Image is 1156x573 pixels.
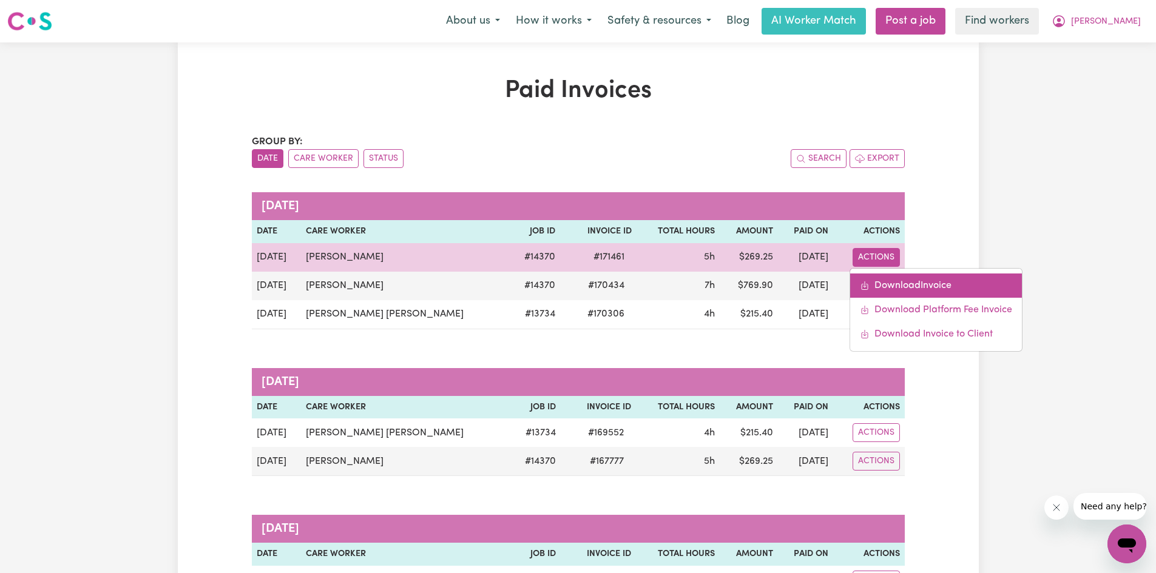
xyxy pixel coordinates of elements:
td: $ 769.90 [720,272,778,300]
caption: [DATE] [252,192,905,220]
td: [PERSON_NAME] [301,272,510,300]
th: Total Hours [637,220,720,243]
iframe: Button to launch messaging window [1107,524,1146,563]
a: Post a job [876,8,945,35]
span: # 171461 [586,250,632,264]
td: # 14370 [510,447,561,476]
td: $ 215.40 [720,418,778,447]
td: [PERSON_NAME] [301,447,510,476]
td: [DATE] [252,418,301,447]
img: Careseekers logo [7,10,52,32]
th: Care Worker [301,543,510,566]
span: # 167777 [583,454,631,469]
a: Download invoice #171461 [850,273,1022,298]
a: Find workers [955,8,1039,35]
th: Date [252,396,301,419]
button: How it works [508,8,600,34]
span: [PERSON_NAME] [1071,15,1141,28]
td: [DATE] [252,300,301,329]
button: Actions [853,248,900,267]
a: Careseekers logo [7,7,52,35]
iframe: Close message [1044,495,1069,520]
td: # 13734 [510,418,561,447]
button: Safety & resources [600,8,719,34]
th: Total Hours [636,396,719,419]
td: # 13734 [510,300,561,329]
th: Date [252,220,301,243]
th: Actions [833,396,905,419]
th: Care Worker [301,396,510,419]
span: 5 hours [704,457,715,466]
td: [DATE] [252,243,301,272]
td: [DATE] [778,272,833,300]
th: Date [252,543,301,566]
td: [DATE] [778,418,833,447]
span: 4 hours [704,428,715,438]
span: Group by: [252,137,303,147]
td: [DATE] [252,272,301,300]
button: sort invoices by date [252,149,283,168]
td: [PERSON_NAME] [PERSON_NAME] [301,418,510,447]
button: Export [850,149,905,168]
th: Actions [833,220,904,243]
td: [DATE] [778,447,833,476]
button: sort invoices by care worker [288,149,359,168]
button: sort invoices by paid status [363,149,404,168]
button: Actions [853,452,900,471]
a: Download platform fee #171461 [850,298,1022,322]
span: # 169552 [581,426,631,440]
th: Invoice ID [560,220,637,243]
caption: [DATE] [252,515,905,543]
td: $ 215.40 [720,300,778,329]
td: [PERSON_NAME] [301,243,510,272]
iframe: Message from company [1073,493,1146,520]
td: [PERSON_NAME] [PERSON_NAME] [301,300,510,329]
th: Amount [720,220,778,243]
td: $ 269.25 [720,243,778,272]
td: # 14370 [510,272,561,300]
a: Blog [719,8,757,35]
th: Paid On [778,543,833,566]
th: Amount [720,543,778,566]
th: Job ID [510,396,561,419]
td: $ 269.25 [720,447,778,476]
th: Invoice ID [561,396,636,419]
td: [DATE] [778,243,833,272]
button: Actions [853,423,900,442]
span: # 170434 [581,278,632,293]
a: Download invoice to CS #171461 [850,322,1022,346]
th: Total Hours [636,543,719,566]
span: 7 hours [705,281,715,290]
th: Paid On [778,396,833,419]
td: # 14370 [510,243,561,272]
th: Job ID [510,220,561,243]
button: Search [791,149,847,168]
th: Paid On [778,220,833,243]
h1: Paid Invoices [252,76,905,106]
span: Need any help? [7,8,73,18]
th: Invoice ID [561,543,636,566]
th: Actions [833,543,905,566]
th: Amount [720,396,778,419]
th: Care Worker [301,220,510,243]
a: AI Worker Match [762,8,866,35]
span: 4 hours [704,309,715,319]
th: Job ID [510,543,561,566]
span: 5 hours [704,252,715,262]
td: [DATE] [778,300,833,329]
button: About us [438,8,508,34]
caption: [DATE] [252,368,905,396]
td: [DATE] [252,447,301,476]
span: # 170306 [580,307,632,321]
button: My Account [1044,8,1149,34]
div: Actions [850,268,1022,352]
